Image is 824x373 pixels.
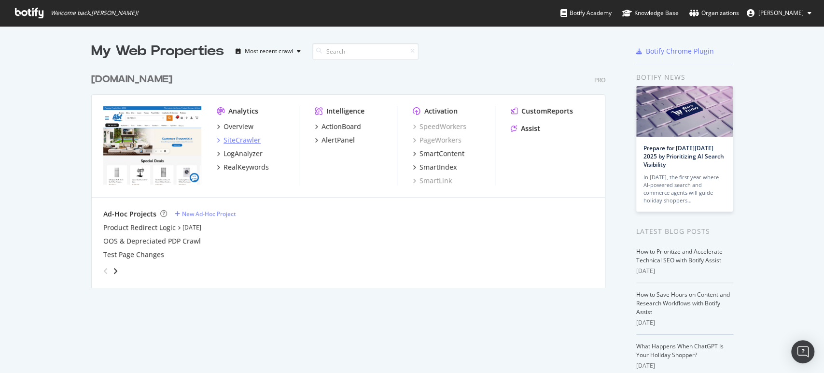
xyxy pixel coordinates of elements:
a: SiteCrawler [217,135,261,145]
img: Prepare for Black Friday 2025 by Prioritizing AI Search Visibility [636,86,733,137]
a: AlertPanel [315,135,355,145]
span: Michalla Mannino [758,9,804,17]
div: In [DATE], the first year where AI-powered search and commerce agents will guide holiday shoppers… [643,173,726,204]
div: grid [91,61,613,288]
a: PageWorkers [413,135,461,145]
div: Latest Blog Posts [636,226,733,237]
a: Prepare for [DATE][DATE] 2025 by Prioritizing AI Search Visibility [643,144,724,169]
img: abt.com [103,106,201,185]
a: CustomReports [511,106,573,116]
a: SmartLink [413,176,452,186]
a: [DOMAIN_NAME] [91,72,176,86]
a: How to Prioritize and Accelerate Technical SEO with Botify Assist [636,247,723,264]
a: Assist [511,124,540,133]
div: Overview [223,122,253,131]
a: SmartIndex [413,162,457,172]
div: SiteCrawler [223,135,261,145]
a: OOS & Depreciated PDP Crawl [103,236,201,246]
div: [DATE] [636,267,733,275]
div: My Web Properties [91,42,224,61]
a: RealKeywords [217,162,269,172]
button: Most recent crawl [232,43,305,59]
div: Analytics [228,106,258,116]
div: [DOMAIN_NAME] [91,72,172,86]
div: [DATE] [636,361,733,370]
a: Product Redirect Logic [103,223,176,232]
div: Organizations [689,8,739,18]
a: SmartContent [413,149,464,158]
div: [DATE] [636,318,733,327]
div: angle-right [112,266,119,276]
a: New Ad-Hoc Project [175,210,236,218]
div: Ad-Hoc Projects [103,209,156,219]
div: LogAnalyzer [223,149,263,158]
div: Knowledge Base [622,8,679,18]
div: CustomReports [521,106,573,116]
a: ActionBoard [315,122,361,131]
a: How to Save Hours on Content and Research Workflows with Botify Assist [636,290,730,316]
div: angle-left [99,263,112,279]
div: Open Intercom Messenger [791,340,814,363]
a: SpeedWorkers [413,122,466,131]
div: New Ad-Hoc Project [182,210,236,218]
input: Search [312,43,419,60]
div: Pro [594,76,605,84]
button: [PERSON_NAME] [739,5,819,21]
div: Intelligence [326,106,364,116]
a: LogAnalyzer [217,149,263,158]
div: Most recent crawl [245,48,293,54]
a: [DATE] [182,223,201,231]
div: Botify news [636,72,733,83]
a: Botify Chrome Plugin [636,46,714,56]
div: AlertPanel [321,135,355,145]
div: SmartContent [419,149,464,158]
a: Test Page Changes [103,250,164,259]
div: ActionBoard [321,122,361,131]
span: Welcome back, [PERSON_NAME] ! [51,9,138,17]
div: RealKeywords [223,162,269,172]
div: Botify Academy [560,8,612,18]
a: Overview [217,122,253,131]
div: SmartIndex [419,162,457,172]
div: Botify Chrome Plugin [646,46,714,56]
a: What Happens When ChatGPT Is Your Holiday Shopper? [636,342,724,359]
div: Assist [521,124,540,133]
div: Activation [424,106,458,116]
